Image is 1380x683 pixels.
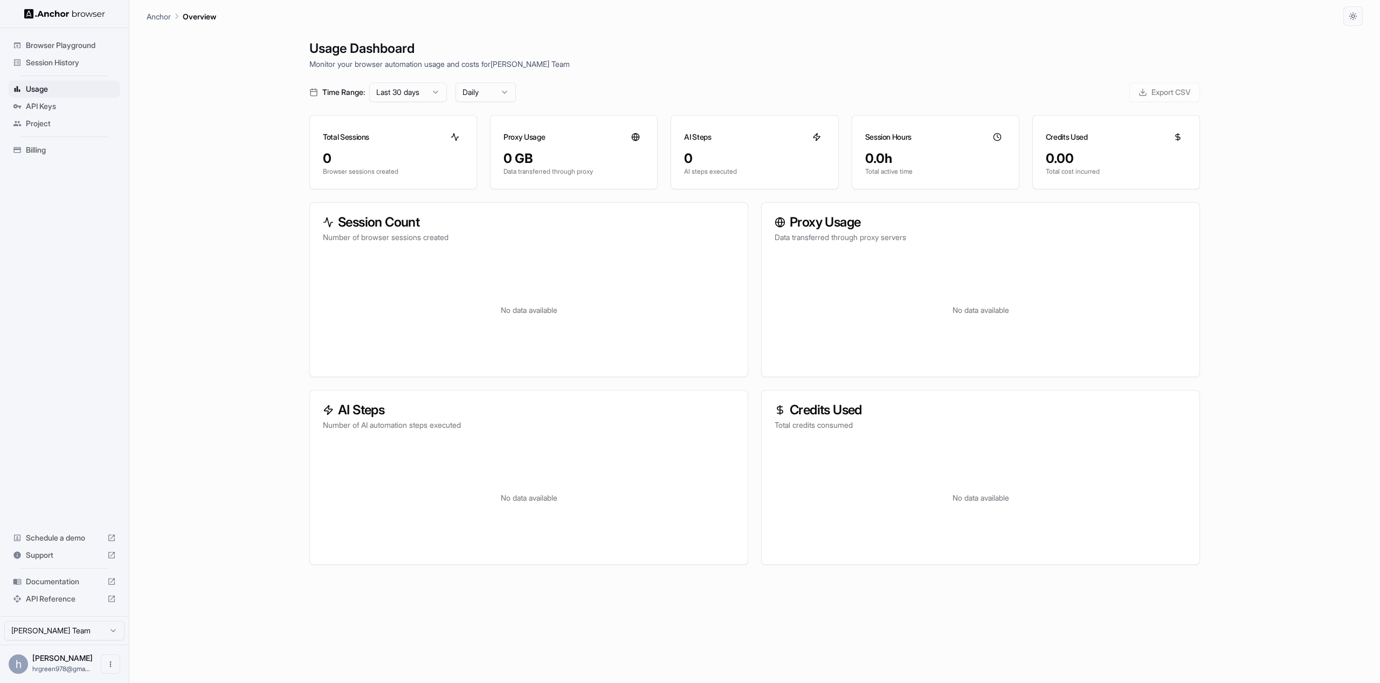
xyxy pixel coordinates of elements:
div: No data available [775,256,1186,364]
div: No data available [323,256,735,364]
h3: Total Sessions [323,132,369,142]
p: Data transferred through proxy [503,167,644,176]
span: Browser Playground [26,40,116,51]
p: Total credits consumed [775,420,1186,431]
p: AI steps executed [684,167,825,176]
h3: AI Steps [684,132,711,142]
h3: Session Hours [865,132,912,142]
p: Data transferred through proxy servers [775,232,1186,243]
button: Open menu [101,654,120,674]
div: No data available [323,443,735,551]
div: Schedule a demo [9,529,120,547]
h3: Session Count [323,216,735,229]
h3: AI Steps [323,404,735,416]
span: hrgreen978@gmail.com [32,665,90,673]
span: Session History [26,57,116,68]
span: Project [26,118,116,129]
div: 0 [684,150,825,167]
div: 0.00 [1046,150,1186,167]
p: Overview [183,11,216,22]
span: Schedule a demo [26,532,103,543]
div: No data available [775,443,1186,551]
div: Project [9,115,120,132]
div: Billing [9,141,120,159]
p: Number of browser sessions created [323,232,735,243]
h3: Credits Used [775,404,1186,416]
p: Total active time [865,167,1006,176]
h3: Proxy Usage [775,216,1186,229]
div: API Keys [9,98,120,115]
div: 0 [323,150,464,167]
div: h [9,654,28,674]
p: Total cost incurred [1046,167,1186,176]
p: Number of AI automation steps executed [323,420,735,431]
span: Time Range: [322,87,365,98]
span: Billing [26,145,116,155]
p: Browser sessions created [323,167,464,176]
span: API Keys [26,101,116,112]
img: Anchor Logo [24,9,105,19]
div: Usage [9,80,120,98]
div: 0 GB [503,150,644,167]
span: API Reference [26,593,103,604]
div: Support [9,547,120,564]
div: 0.0h [865,150,1006,167]
div: Session History [9,54,120,71]
span: Usage [26,84,116,94]
div: Browser Playground [9,37,120,54]
span: harry green [32,653,93,662]
h3: Credits Used [1046,132,1088,142]
div: Documentation [9,573,120,590]
nav: breadcrumb [147,10,216,22]
p: Anchor [147,11,171,22]
p: Monitor your browser automation usage and costs for [PERSON_NAME] Team [309,58,1200,70]
div: API Reference [9,590,120,607]
span: Documentation [26,576,103,587]
h1: Usage Dashboard [309,39,1200,58]
h3: Proxy Usage [503,132,545,142]
span: Support [26,550,103,561]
